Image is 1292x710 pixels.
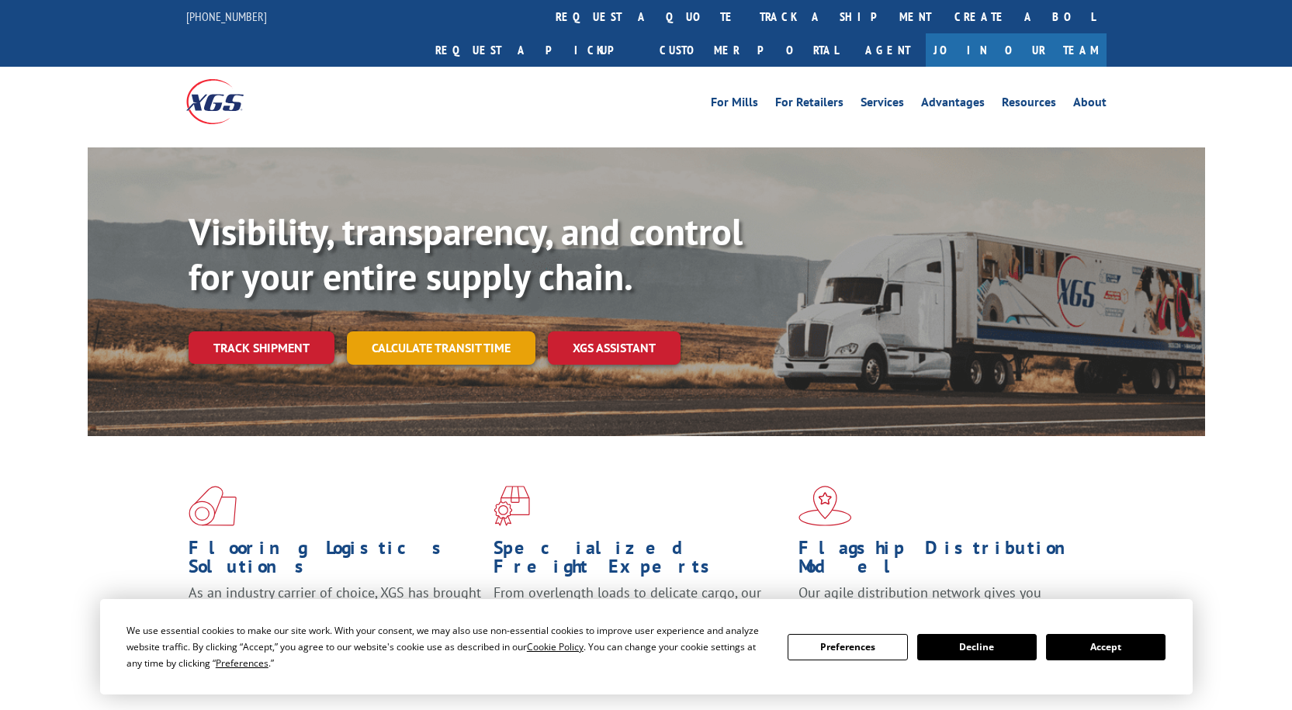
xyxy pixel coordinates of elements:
[548,331,681,365] a: XGS ASSISTANT
[527,640,584,653] span: Cookie Policy
[921,96,985,113] a: Advantages
[798,486,852,526] img: xgs-icon-flagship-distribution-model-red
[347,331,535,365] a: Calculate transit time
[494,486,530,526] img: xgs-icon-focused-on-flooring-red
[189,207,743,300] b: Visibility, transparency, and control for your entire supply chain.
[1073,96,1107,113] a: About
[788,634,907,660] button: Preferences
[850,33,926,67] a: Agent
[494,584,787,653] p: From overlength loads to delicate cargo, our experienced staff knows the best way to move your fr...
[189,584,481,639] span: As an industry carrier of choice, XGS has brought innovation and dedication to flooring logistics...
[189,539,482,584] h1: Flooring Logistics Solutions
[917,634,1037,660] button: Decline
[424,33,648,67] a: Request a pickup
[926,33,1107,67] a: Join Our Team
[798,539,1092,584] h1: Flagship Distribution Model
[861,96,904,113] a: Services
[798,584,1084,620] span: Our agile distribution network gives you nationwide inventory management on demand.
[648,33,850,67] a: Customer Portal
[126,622,769,671] div: We use essential cookies to make our site work. With your consent, we may also use non-essential ...
[189,486,237,526] img: xgs-icon-total-supply-chain-intelligence-red
[711,96,758,113] a: For Mills
[100,599,1193,694] div: Cookie Consent Prompt
[494,539,787,584] h1: Specialized Freight Experts
[216,656,268,670] span: Preferences
[186,9,267,24] a: [PHONE_NUMBER]
[775,96,843,113] a: For Retailers
[1046,634,1166,660] button: Accept
[1002,96,1056,113] a: Resources
[189,331,334,364] a: Track shipment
